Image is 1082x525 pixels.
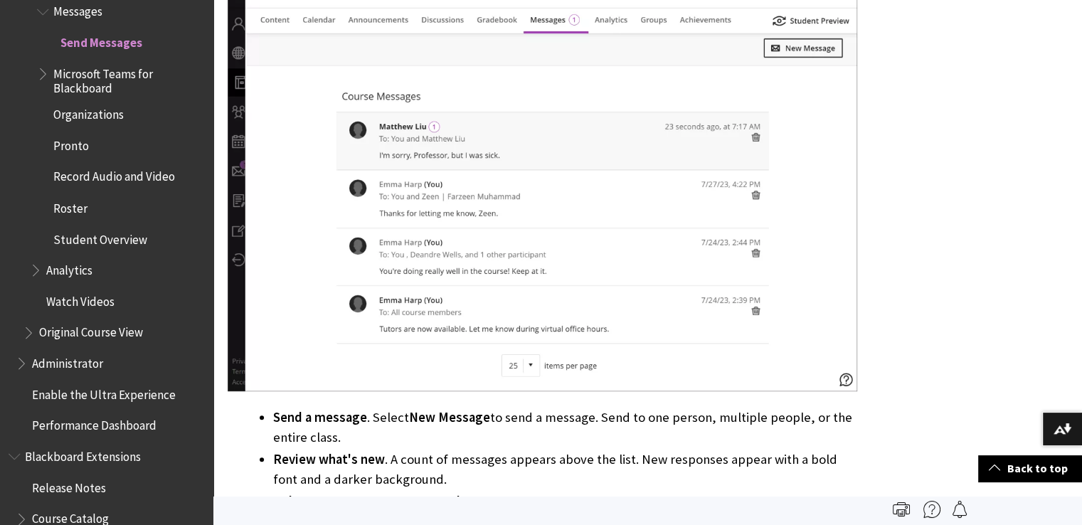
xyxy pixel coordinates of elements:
span: Microsoft Teams for Blackboard [53,62,203,95]
a: Back to top [978,455,1082,482]
li: . Select to send a message. Send to one person, multiple people, or the entire class. [273,408,857,447]
span: Organizations [53,102,124,122]
span: Analytics [46,258,92,277]
span: Send Messages [60,31,142,50]
span: Delete [441,493,480,509]
span: Roster [53,196,87,215]
span: Administrator [32,351,103,370]
span: Send a message [273,409,367,425]
span: Delete a message [273,493,377,509]
img: More help [923,501,940,518]
span: Original Course View [39,320,143,339]
span: Record Audio and Video [53,164,175,184]
span: Student Overview [53,227,147,246]
span: Watch Videos [46,289,115,308]
li: . A count of messages appears above the list. New responses appear with a bold font and a darker ... [273,450,857,489]
span: Review what's new [273,451,385,467]
span: New Message [409,409,490,425]
span: Blackboard Extensions [25,444,141,463]
span: Enable the Ultra Experience [32,382,176,401]
img: Follow this page [951,501,968,518]
span: Pronto [53,134,89,153]
img: Print [893,501,910,518]
span: Release Notes [32,475,106,494]
span: Performance Dashboard [32,413,157,433]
